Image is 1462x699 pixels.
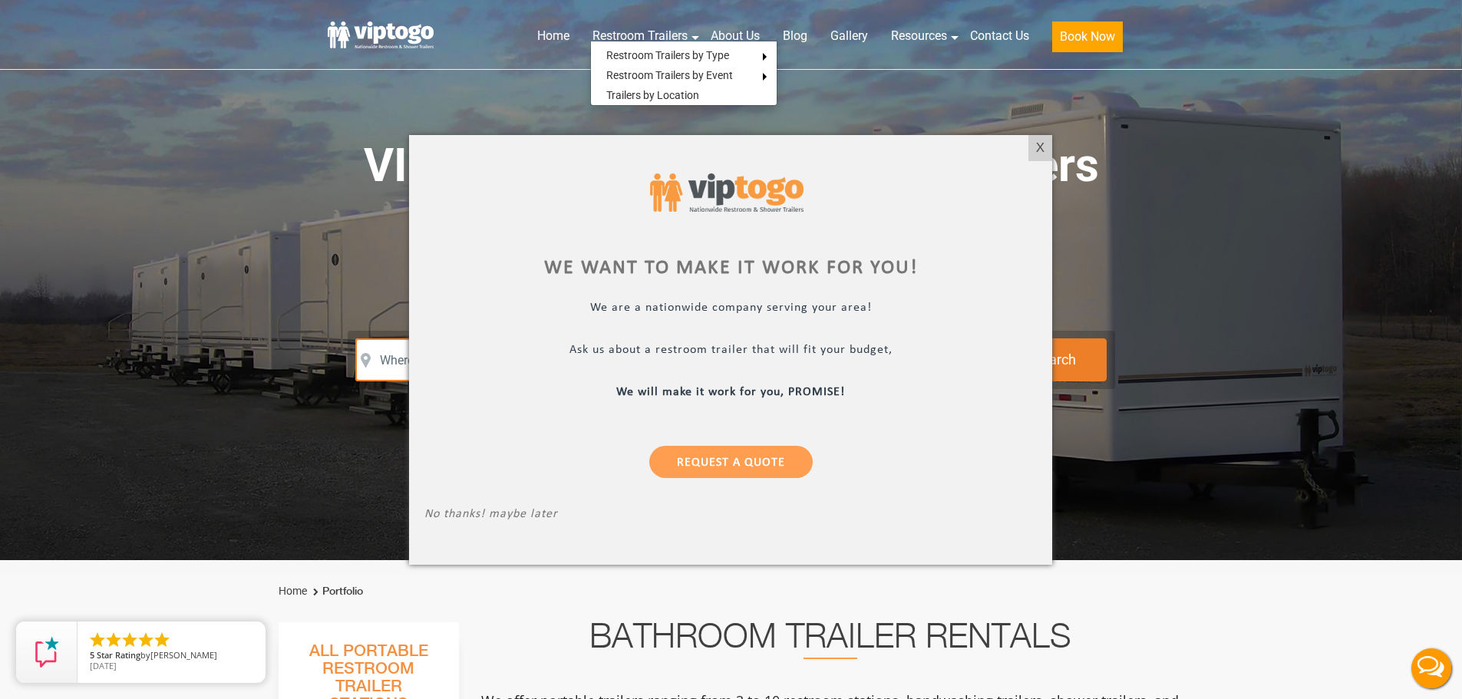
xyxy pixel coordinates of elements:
[1401,638,1462,699] button: Live Chat
[88,631,107,649] li: 
[424,259,1037,277] div: We want to make it work for you!
[424,506,1037,524] p: No thanks! maybe later
[120,631,139,649] li: 
[424,300,1037,318] p: We are a nationwide company serving your area!
[90,660,117,671] span: [DATE]
[31,637,62,668] img: Review Rating
[650,173,804,213] img: viptogo logo
[104,631,123,649] li: 
[424,342,1037,360] p: Ask us about a restroom trailer that will fit your budget,
[97,649,140,661] span: Star Rating
[649,445,813,477] a: Request a Quote
[137,631,155,649] li: 
[90,649,94,661] span: 5
[150,649,217,661] span: [PERSON_NAME]
[153,631,171,649] li: 
[1028,135,1052,161] div: X
[617,385,846,397] b: We will make it work for you, PROMISE!
[90,651,253,661] span: by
